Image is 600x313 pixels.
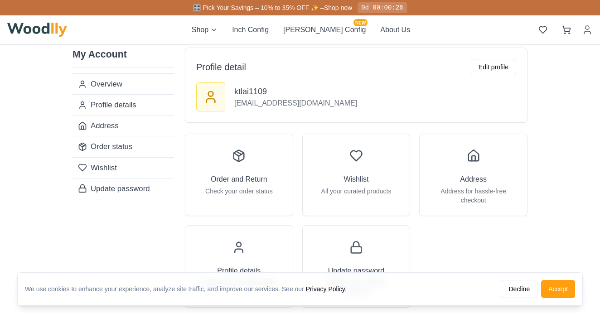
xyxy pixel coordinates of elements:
[501,280,537,298] button: Decline
[73,74,174,94] a: Overview
[324,4,352,11] a: Shop now
[217,265,261,276] h3: Profile details
[192,24,218,35] button: Shop
[193,4,324,11] span: 🎛️ Pick Your Savings – 10% to 35% OFF ✨ –
[234,98,357,109] p: [EMAIL_ADDRESS][DOMAIN_NAME]
[283,24,366,35] button: [PERSON_NAME] ConfigNEW
[73,136,174,157] a: Order status
[73,48,174,68] h2: My Account
[541,280,575,298] button: Accept
[344,174,368,185] h3: Wishlist
[431,187,516,205] p: Address for hassle-free checkout
[205,187,273,196] p: Check your order status
[471,59,516,75] button: Edit profile
[73,178,174,199] a: Update password
[321,187,392,196] p: All your curated products
[460,174,487,185] h3: Address
[234,85,357,98] h3: ktlai1109
[232,24,269,35] button: Inch Config
[211,174,267,185] h3: Order and Return
[73,94,174,115] a: Profile details
[358,2,406,13] div: 0d 00:00:26
[196,61,246,73] h2: Profile detail
[7,23,67,37] img: Woodlly
[306,285,345,293] a: Privacy Policy
[328,265,385,276] h3: Update password
[73,115,174,136] a: Address
[380,24,410,35] button: About Us
[25,284,354,294] div: We use cookies to enhance your experience, analyze site traffic, and improve our services. See our .
[353,19,368,26] span: NEW
[73,157,174,178] a: Wishlist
